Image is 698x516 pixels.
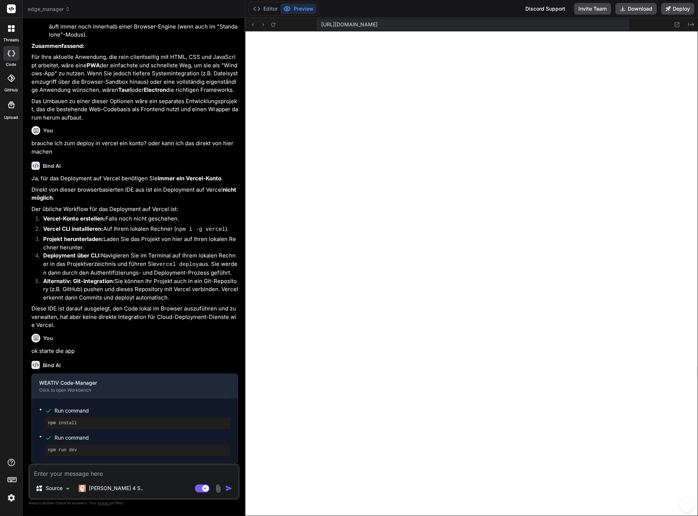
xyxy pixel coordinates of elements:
pre: npm run dev [48,448,228,453]
li: Falls noch nicht geschehen. [37,215,238,225]
p: Always double-check its answers. Your in Bind [29,500,240,507]
div: Discord Support [521,3,570,15]
p: Das Umbauen zu einer dieser Optionen wäre ein separates Entwicklungsprojekt, das die bestehende W... [31,97,238,122]
img: attachment [214,485,222,493]
p: ok starte die app [31,347,238,355]
strong: Projekt herunterladen: [43,236,104,242]
label: GitHub [4,87,18,93]
code: vercel deploy [156,261,199,268]
div: Click to open Workbench [39,387,218,393]
code: npm i -g vercel [176,226,225,233]
label: Upload [4,114,18,121]
img: icon [225,485,233,492]
img: settings [5,492,18,504]
button: WEATIV Code-ManagerClick to open Workbench [32,374,226,398]
strong: Zusammenfassend: [31,42,85,49]
p: brauche ich zum deploy in vercel ein konto? oder kann ich das direkt von hier machen [31,139,238,156]
strong: Vercel-Konto erstellen: [43,215,105,222]
img: Claude 4 Sonnet [79,485,86,492]
p: [PERSON_NAME] 4 S.. [89,485,143,492]
strong: Tauri [118,86,132,93]
strong: Electron [144,86,166,93]
li: Navigieren Sie im Terminal auf Ihrem lokalen Rechner in das Projektverzeichnis und führen Sie aus... [37,252,238,277]
p: Für Ihre aktuelle Anwendung, die rein clientseitig mit HTML, CSS und JavaScript arbeitet, wäre ei... [31,53,238,94]
img: Pick Models [65,486,71,492]
iframe: Preview [245,31,698,516]
label: code [6,61,16,68]
p: Source [46,485,63,492]
li: Auf Ihrem lokalen Rechner ( ). [37,225,238,235]
label: threads [3,37,19,43]
p: Der übliche Workflow für das Deployment auf Vercel ist: [31,205,238,214]
strong: Deployment über CLI: [43,252,101,259]
p: Ja, für das Deployment auf Vercel benötigen Sie . [31,174,238,183]
h6: Bind AI [43,362,61,369]
button: Download [616,3,657,15]
strong: PWA [87,62,100,69]
button: Editor [250,4,281,14]
p: Direkt von dieser browserbasierten IDE aus ist ein Deployment auf Vercel . [31,186,238,202]
div: WEATIV Code-Manager [39,379,218,387]
h6: You [43,127,53,134]
p: Diese IDE ist darauf ausgelegt, den Code lokal im Browser auszuführen und zu verwalten, hat aber ... [31,305,238,329]
button: Preview [281,4,316,14]
li: Begrenzte Systemintegration im Vergleich zu Electron/Tauri, läuft immer noch innerhalb einer Brow... [49,14,238,39]
span: Run command [55,434,230,442]
h6: You [43,335,53,342]
strong: immer ein Vercel-Konto [158,175,221,182]
li: Sie können Ihr Projekt auch in ein Git-Repository (z.B. GitHub) pushen und dieses Repository mit ... [37,277,238,302]
li: Laden Sie das Projekt von hier auf Ihren lokalen Rechner herunter. [37,235,238,252]
span: Run command [55,407,230,415]
button: Deploy [661,3,695,15]
pre: npm install [48,421,228,426]
h6: Bind AI [43,162,61,170]
button: Invite Team [574,3,611,15]
span: [URL][DOMAIN_NAME] [321,21,378,28]
strong: Vercel CLI installieren: [43,225,103,232]
span: privacy [98,501,111,505]
span: edge_manager [28,5,70,13]
strong: Alternativ: Git-Integration: [43,278,115,285]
